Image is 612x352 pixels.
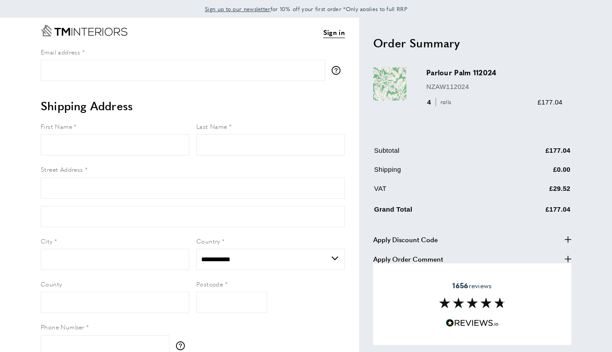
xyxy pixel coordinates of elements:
span: Country [196,236,220,245]
img: Reviews section [439,298,505,308]
p: NZAW112024 [426,81,562,92]
span: reviews [452,281,492,290]
a: Sign up to our newsletter [205,4,271,13]
span: Street Address [41,165,83,174]
span: Apply Discount Code [373,234,438,245]
span: Email address [41,47,80,56]
h2: Shipping Address [41,98,345,114]
a: Go to Home page [41,25,127,36]
span: Apply Order Comment [373,254,443,264]
span: rolls [436,98,454,106]
h3: Parlour Palm 112024 [426,67,562,77]
button: More information [332,66,345,75]
span: Postcode [196,279,223,288]
span: City [41,236,53,245]
td: £29.52 [493,183,571,201]
span: Last Name [196,122,227,131]
span: £177.04 [538,98,562,106]
td: Grand Total [374,202,493,221]
td: VAT [374,183,493,201]
td: £0.00 [493,164,571,182]
a: Sign in [323,27,345,38]
td: Shipping [374,164,493,182]
span: Sign up to our newsletter [205,5,271,13]
td: £177.04 [493,145,571,162]
img: Parlour Palm 112024 [373,67,406,101]
button: More information [176,341,189,350]
img: Reviews.io 5 stars [446,319,499,327]
span: for 10% off your first order *Only applies to full RRP [205,5,407,13]
strong: 1656 [452,280,468,290]
h2: Order Summary [373,35,571,51]
td: Subtotal [374,145,493,162]
td: £177.04 [493,202,571,221]
span: First Name [41,122,72,131]
div: 4 [426,97,454,108]
span: Phone Number [41,322,84,331]
span: County [41,279,62,288]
